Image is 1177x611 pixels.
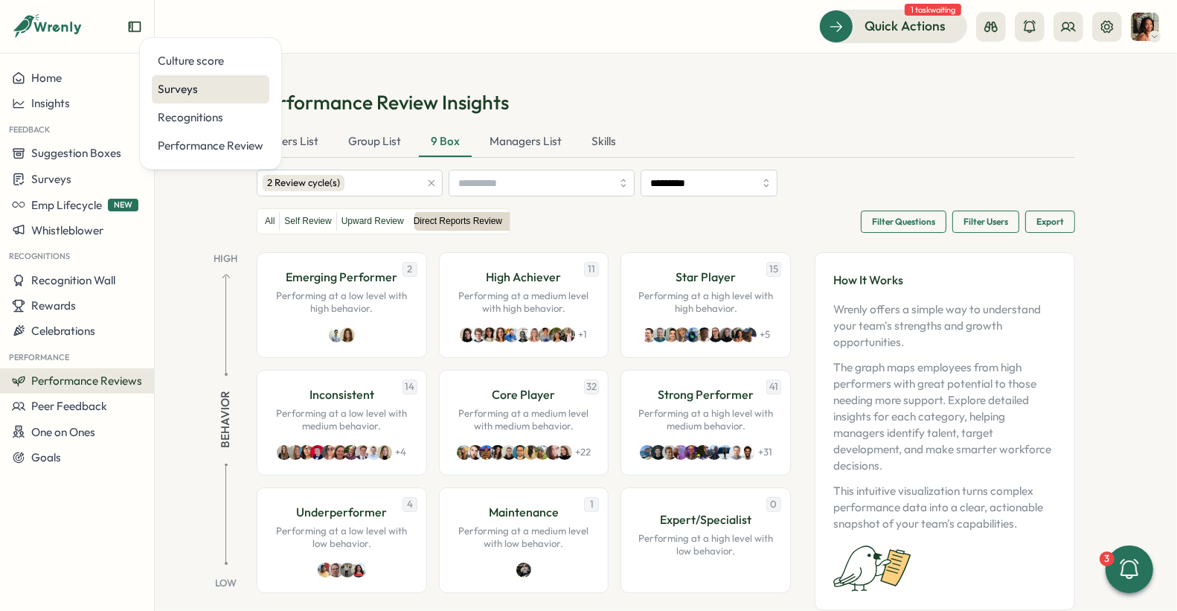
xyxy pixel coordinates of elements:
img: Hannah Saunders [560,327,575,342]
p: This intuitive visualization turns complex performance data into a clear, actionable snapshot of ... [833,483,1056,532]
img: Joshua Sim [329,327,344,342]
img: Viveca Riley [731,327,745,342]
img: Teodora Crivineanu [490,445,505,460]
img: Paul Hemsley [504,327,519,342]
span: One on Ones [31,425,95,439]
div: Users List [257,127,330,157]
img: Samantha Broomfield [538,327,553,342]
label: Self Review [280,212,336,231]
img: Estelle Lim [549,327,564,342]
img: Reza Salehipour [318,563,333,578]
img: Maria Khoury [482,327,497,342]
img: Robin McDowell [329,563,344,578]
img: Kal Hollywood [513,445,527,460]
p: Maintenance [489,503,559,522]
span: NEW [108,199,138,211]
img: Luke [516,563,531,578]
a: Surveys [152,75,269,103]
img: Anthony Iles [696,445,711,460]
img: Jay Murphy [524,445,539,460]
img: Allyn Neal [546,445,561,460]
span: 1 task waiting [905,4,961,16]
span: Quick Actions [865,16,946,36]
button: Filter Users [952,211,1019,233]
p: Performing at a low level with medium behavior. [272,407,411,433]
p: + 1 [578,328,587,342]
img: Marco [344,445,359,460]
img: Kori Keeling [718,445,733,460]
img: Harriet Stewart [675,327,690,342]
img: Lucy Skinner [719,327,734,342]
img: Thomas Clark [366,445,381,460]
span: Suggestion Boxes [31,146,121,160]
button: Export [1025,211,1075,233]
span: Peer Feedback [31,399,107,413]
img: Angel Yebra [299,445,314,460]
p: Performing at a high level with high behavior. [636,289,775,316]
img: Alex Marshall [707,445,722,460]
span: Home [31,71,62,85]
img: Katie Cannon [673,445,688,460]
p: High Achiever [486,268,561,287]
div: 2 Review cycle(s) [263,175,344,191]
img: Hantz Leger [740,445,755,460]
p: Performing at a high level with low behavior. [636,532,775,558]
button: Quick Actions [819,10,967,42]
img: Peter Ladds [742,327,757,342]
img: Brendan Lawton [355,445,370,460]
img: Izzie Winstanley [493,327,508,342]
p: Performing at a high level with medium behavior. [636,407,775,433]
img: Ines Coulon [457,445,472,460]
span: Filter Users [963,211,1008,232]
p: Performing at a low level with low behavior. [272,525,411,551]
div: 3 [1100,551,1115,566]
img: Damien Glista [516,327,530,342]
span: 14 [403,380,417,394]
span: Whistleblower [31,223,103,237]
img: Martyna Carroll [377,445,392,460]
img: Niamh Linton [277,445,292,460]
img: Ben Cruttenden [651,445,666,460]
img: Amber Constable [288,445,303,460]
div: 9 Box [419,127,472,157]
img: Viveca Riley [1131,13,1159,41]
img: Amber Stroyan [535,445,550,460]
span: Insights [31,96,70,110]
img: Steven [310,445,325,460]
img: Lauren Hymanson [460,327,475,342]
div: Performance Review [158,138,263,154]
img: Damir Becarevic [729,445,744,460]
h1: Performance Review Insights [257,89,1075,115]
img: Paddy Goggin [662,445,677,460]
button: Filter Questions [861,211,946,233]
div: Group List [336,127,413,157]
img: Youlia Marks [527,327,542,342]
p: The graph maps employees from high performers with great potential to those needing more support.... [833,359,1056,474]
span: Surveys [31,172,71,186]
label: All [260,212,279,231]
img: Chris Hogben [641,327,656,342]
div: Recognitions [158,109,263,126]
img: Adrian Pearcey [684,445,699,460]
p: Performing at a medium level with high behavior. [455,289,594,316]
div: Culture score [158,53,263,69]
span: 11 [584,262,599,277]
p: Expert/Specialist [660,511,751,529]
button: Expand sidebar [127,19,142,34]
div: Skills [580,127,628,157]
p: Performing at a low level with high behavior. [272,289,411,316]
img: Tomas Liepis [652,327,667,342]
label: Direct Reports Review [409,212,507,231]
p: Core Player [492,386,555,404]
img: Stephanie Yeaman [340,327,355,342]
p: Star Player [676,268,736,287]
p: Wrenly offers a simple way to understand your team's strengths and growth opportunities. [833,301,1056,351]
label: Upward Review [337,212,408,231]
p: How It Works [833,271,1056,289]
p: Strong Performer [658,386,754,404]
span: Behavior [218,391,234,448]
p: + 5 [760,328,770,342]
p: Emerging Performer [286,268,397,287]
span: Rewards [31,298,76,313]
